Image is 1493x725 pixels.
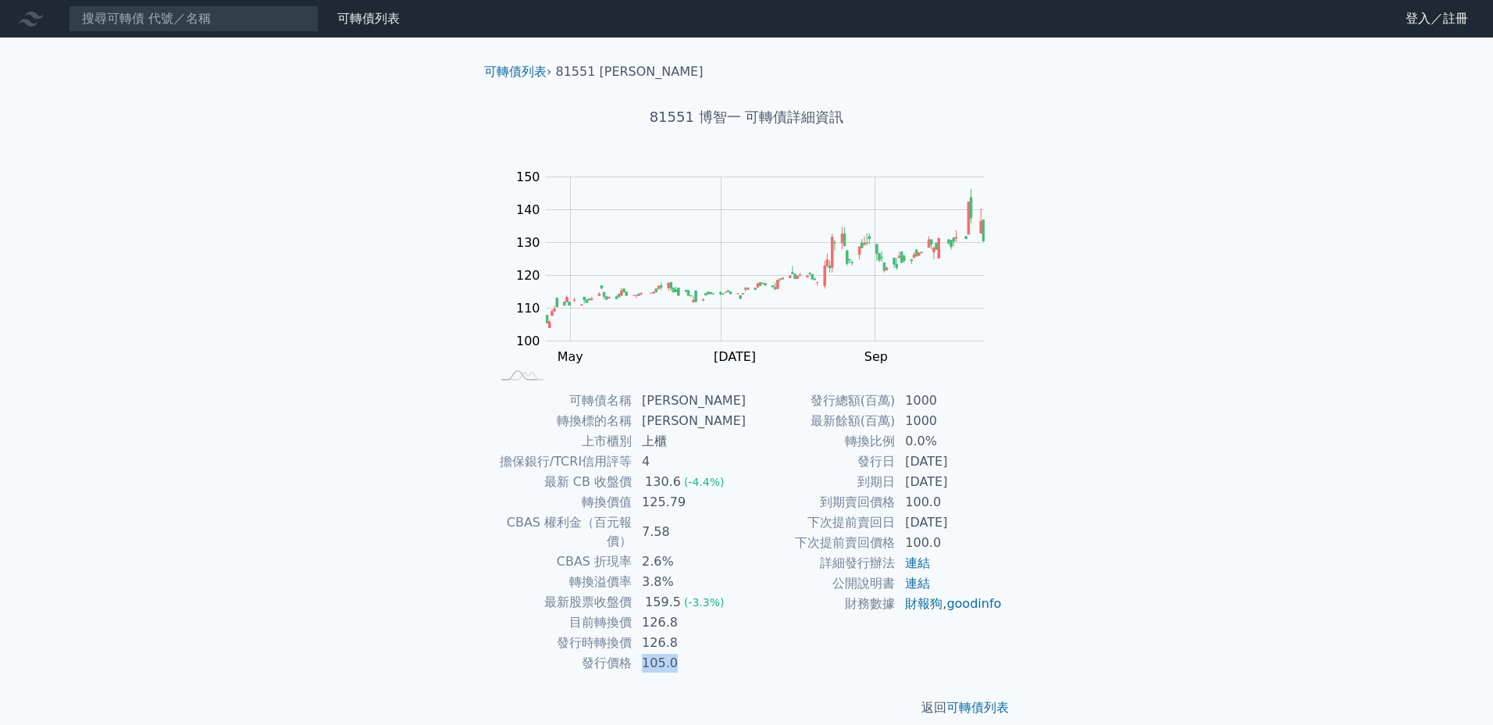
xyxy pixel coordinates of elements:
p: 返回 [472,698,1021,717]
td: 詳細發行辦法 [746,553,896,573]
a: 可轉債列表 [484,64,547,79]
li: › [484,62,551,81]
tspan: 140 [516,202,540,217]
td: 發行總額(百萬) [746,391,896,411]
td: 3.8% [632,572,746,592]
tspan: 100 [516,334,540,348]
td: 可轉債名稱 [490,391,632,411]
td: 2.6% [632,552,746,572]
td: 到期日 [746,472,896,492]
tspan: 110 [516,301,540,316]
td: [DATE] [896,452,1003,472]
td: 到期賣回價格 [746,492,896,512]
td: [PERSON_NAME] [632,391,746,411]
a: 可轉債列表 [946,700,1009,715]
tspan: Sep [864,349,888,364]
input: 搜尋可轉債 代號／名稱 [69,5,319,32]
td: [DATE] [896,472,1003,492]
div: 聊天小工具 [1415,650,1493,725]
li: 81551 [PERSON_NAME] [556,62,704,81]
td: 7.58 [632,512,746,552]
td: 126.8 [632,633,746,653]
span: (-3.3%) [684,596,725,609]
td: 目前轉換價 [490,612,632,633]
td: 發行價格 [490,653,632,673]
span: (-4.4%) [684,476,725,488]
td: 擔保銀行/TCRI信用評等 [490,452,632,472]
td: [PERSON_NAME] [632,411,746,431]
td: 發行時轉換價 [490,633,632,653]
div: 130.6 [642,473,684,491]
td: 125.79 [632,492,746,512]
td: 下次提前賣回日 [746,512,896,533]
td: 轉換標的名稱 [490,411,632,431]
td: 最新 CB 收盤價 [490,472,632,492]
tspan: 150 [516,170,540,184]
td: 最新餘額(百萬) [746,411,896,431]
a: 登入／註冊 [1393,6,1481,31]
td: [DATE] [896,512,1003,533]
td: , [896,594,1003,614]
td: 100.0 [896,533,1003,553]
td: 下次提前賣回價格 [746,533,896,553]
div: 159.5 [642,593,684,612]
td: 財務數據 [746,594,896,614]
td: 100.0 [896,492,1003,512]
td: 0.0% [896,431,1003,452]
iframe: Chat Widget [1415,650,1493,725]
a: 可轉債列表 [337,11,400,26]
td: 4 [632,452,746,472]
td: CBAS 折現率 [490,552,632,572]
h1: 81551 博智一 可轉債詳細資訊 [472,106,1021,128]
tspan: 130 [516,235,540,250]
td: 轉換比例 [746,431,896,452]
a: 連結 [905,576,930,591]
td: 最新股票收盤價 [490,592,632,612]
td: 126.8 [632,612,746,633]
a: goodinfo [946,596,1001,611]
td: 上市櫃別 [490,431,632,452]
td: 轉換價值 [490,492,632,512]
tspan: 120 [516,268,540,283]
a: 連結 [905,555,930,570]
td: 105.0 [632,653,746,673]
tspan: May [558,349,583,364]
td: 發行日 [746,452,896,472]
td: 1000 [896,411,1003,431]
td: 1000 [896,391,1003,411]
td: 轉換溢價率 [490,572,632,592]
a: 財報狗 [905,596,942,611]
td: 公開說明書 [746,573,896,594]
g: Chart [508,170,1008,364]
td: CBAS 權利金（百元報價） [490,512,632,552]
tspan: [DATE] [714,349,756,364]
td: 上櫃 [632,431,746,452]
